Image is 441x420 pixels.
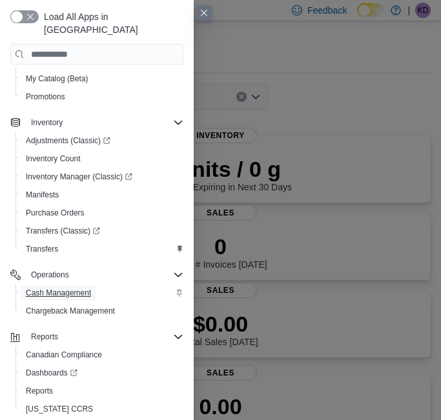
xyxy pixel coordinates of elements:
[21,303,120,319] a: Chargeback Management
[21,241,63,257] a: Transfers
[21,401,183,417] span: Washington CCRS
[15,132,189,150] a: Adjustments (Classic)
[26,306,115,316] span: Chargeback Management
[15,222,189,240] a: Transfers (Classic)
[26,368,77,378] span: Dashboards
[21,169,138,185] a: Inventory Manager (Classic)
[21,133,183,148] span: Adjustments (Classic)
[26,244,58,254] span: Transfers
[26,135,110,146] span: Adjustments (Classic)
[15,88,189,106] button: Promotions
[26,267,183,283] span: Operations
[21,285,96,301] a: Cash Management
[26,329,63,345] button: Reports
[21,223,183,239] span: Transfers (Classic)
[21,205,183,221] span: Purchase Orders
[15,346,189,364] button: Canadian Compliance
[15,382,189,400] button: Reports
[21,365,83,381] a: Dashboards
[26,329,183,345] span: Reports
[21,347,107,363] a: Canadian Compliance
[21,187,64,203] a: Manifests
[21,383,183,399] span: Reports
[26,74,88,84] span: My Catalog (Beta)
[15,284,189,302] button: Cash Management
[31,332,58,342] span: Reports
[21,401,98,417] a: [US_STATE] CCRS
[196,5,212,21] button: Close this dialog
[15,204,189,222] button: Purchase Orders
[5,266,189,284] button: Operations
[26,267,74,283] button: Operations
[39,10,183,36] span: Load All Apps in [GEOGRAPHIC_DATA]
[26,190,59,200] span: Manifests
[21,347,183,363] span: Canadian Compliance
[21,169,183,185] span: Inventory Manager (Classic)
[21,89,70,105] a: Promotions
[26,115,183,130] span: Inventory
[15,70,189,88] button: My Catalog (Beta)
[26,226,100,236] span: Transfers (Classic)
[21,241,183,257] span: Transfers
[15,364,189,382] a: Dashboards
[15,150,189,168] button: Inventory Count
[21,187,183,203] span: Manifests
[21,89,183,105] span: Promotions
[21,151,86,166] a: Inventory Count
[21,151,183,166] span: Inventory Count
[5,114,189,132] button: Inventory
[5,328,189,346] button: Reports
[21,71,183,86] span: My Catalog (Beta)
[21,71,94,86] a: My Catalog (Beta)
[26,208,85,218] span: Purchase Orders
[26,404,93,414] span: [US_STATE] CCRS
[21,285,183,301] span: Cash Management
[21,365,183,381] span: Dashboards
[15,186,189,204] button: Manifests
[26,386,53,396] span: Reports
[21,383,58,399] a: Reports
[26,92,65,102] span: Promotions
[15,240,189,258] button: Transfers
[21,223,105,239] a: Transfers (Classic)
[15,400,189,418] button: [US_STATE] CCRS
[21,133,116,148] a: Adjustments (Classic)
[26,350,102,360] span: Canadian Compliance
[21,303,183,319] span: Chargeback Management
[21,205,90,221] a: Purchase Orders
[31,270,69,280] span: Operations
[15,168,189,186] a: Inventory Manager (Classic)
[26,115,68,130] button: Inventory
[15,302,189,320] button: Chargeback Management
[26,288,91,298] span: Cash Management
[31,117,63,128] span: Inventory
[26,172,132,182] span: Inventory Manager (Classic)
[26,154,81,164] span: Inventory Count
